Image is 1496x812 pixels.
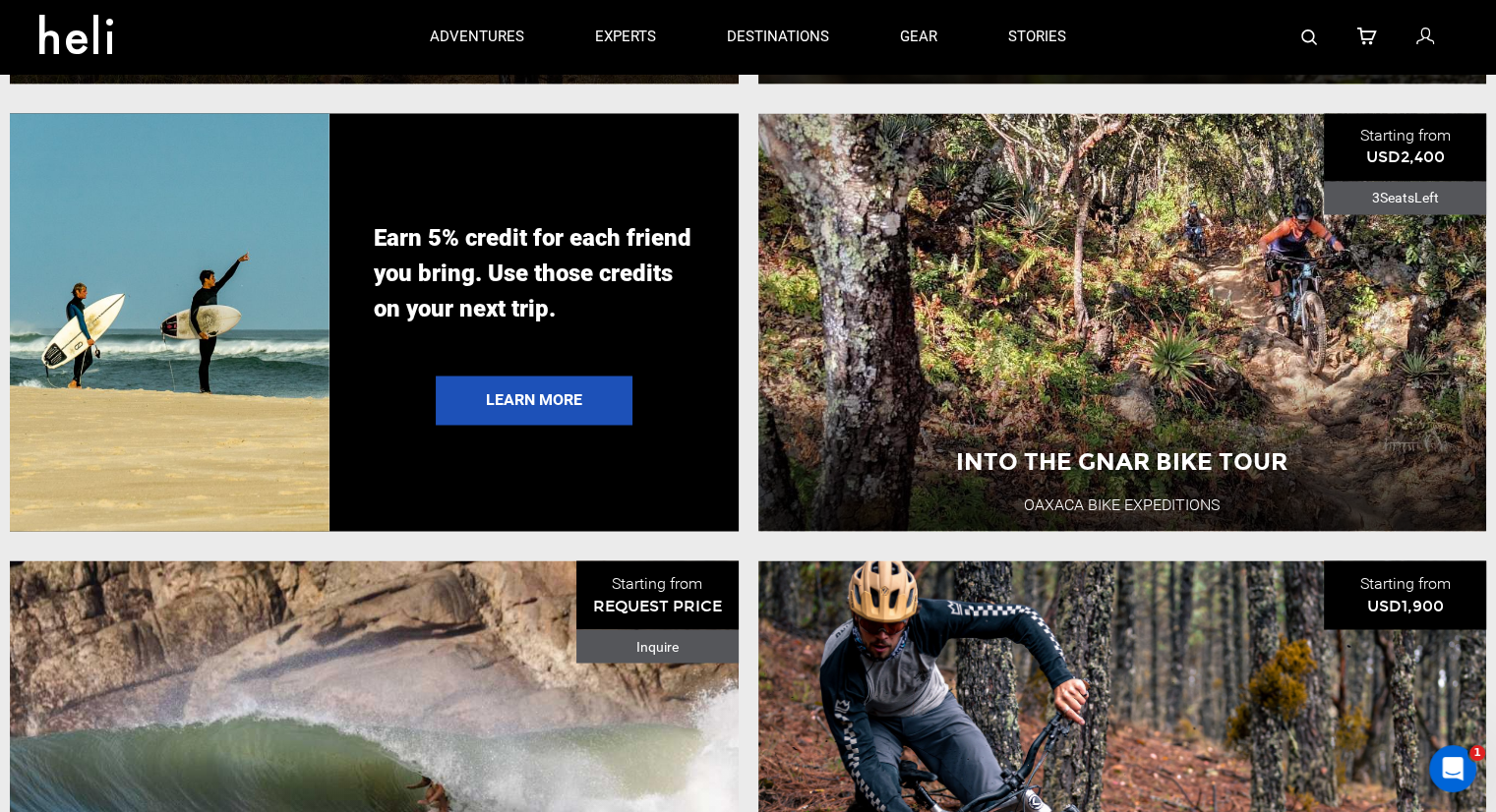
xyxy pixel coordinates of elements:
span: 1 [1469,745,1485,761]
a: Learn More [436,376,632,425]
iframe: Intercom live chat [1429,745,1476,792]
p: Earn 5% credit for each friend you bring. Use those credits on your next trip. [374,220,693,326]
p: adventures [430,27,524,47]
img: search-bar-icon.svg [1301,29,1317,45]
p: destinations [727,27,829,47]
p: experts [595,27,656,47]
